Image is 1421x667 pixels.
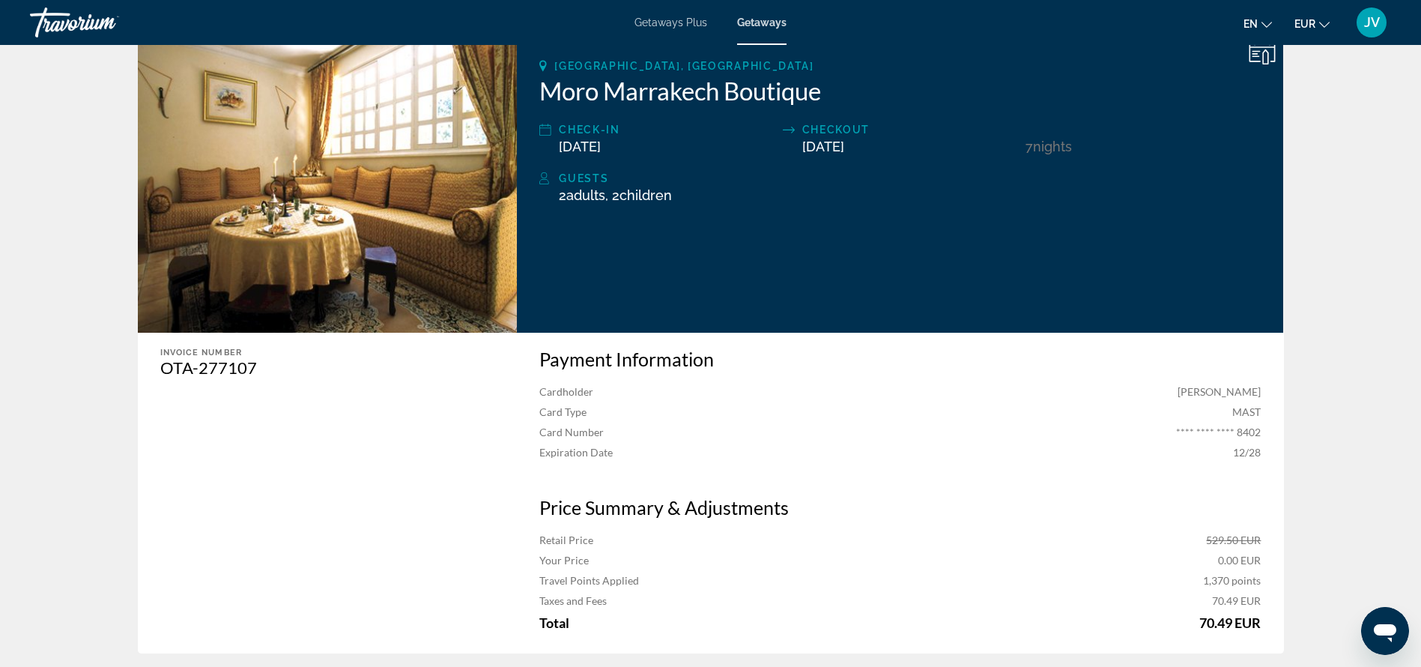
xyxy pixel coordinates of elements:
[539,348,1261,370] h3: Payment Information
[539,405,587,418] span: Card Type
[1203,574,1261,587] span: 1,370 points
[539,574,639,587] span: Travel Points Applied
[1025,139,1033,154] span: 7
[1218,554,1261,567] span: 0.00 EUR
[1243,13,1272,34] button: Change language
[539,446,613,459] span: Expiration Date
[619,187,672,203] span: Children
[554,60,813,72] span: [GEOGRAPHIC_DATA], [GEOGRAPHIC_DATA]
[160,357,488,378] div: OTA-277107
[559,121,775,139] div: Check-In
[30,3,180,42] a: Travorium
[1199,615,1261,631] span: 70.49 EUR
[605,187,672,203] span: , 2
[1352,7,1391,38] button: User Menu
[1212,594,1261,607] span: 70.49 EUR
[1364,15,1380,30] span: JV
[1033,139,1072,154] span: Nights
[138,29,518,333] img: Moro Marrakech Boutique
[1178,385,1261,398] span: [PERSON_NAME]
[559,169,1261,187] div: Guests
[539,496,1261,519] h3: Price Summary & Adjustments
[566,187,605,203] span: Adults
[539,426,604,438] span: Card Number
[1232,405,1261,418] span: MAST
[1361,607,1409,655] iframe: Bouton de lancement de la fenêtre de messagerie
[1243,18,1258,30] span: en
[1294,18,1315,30] span: EUR
[1206,534,1261,546] span: 529.50 EUR
[802,139,844,154] span: [DATE]
[539,534,593,546] span: Retail Price
[539,615,569,631] span: Total
[539,554,589,567] span: Your Price
[539,76,1261,106] h2: Moro Marrakech Boutique
[559,187,605,203] span: 2
[1233,446,1261,459] span: 12/28
[634,16,707,28] a: Getaways Plus
[539,385,593,398] span: Cardholder
[559,139,601,154] span: [DATE]
[539,594,607,607] span: Taxes and Fees
[1294,13,1330,34] button: Change currency
[802,121,1018,139] div: Checkout
[160,348,488,357] div: Invoice Number
[737,16,787,28] a: Getaways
